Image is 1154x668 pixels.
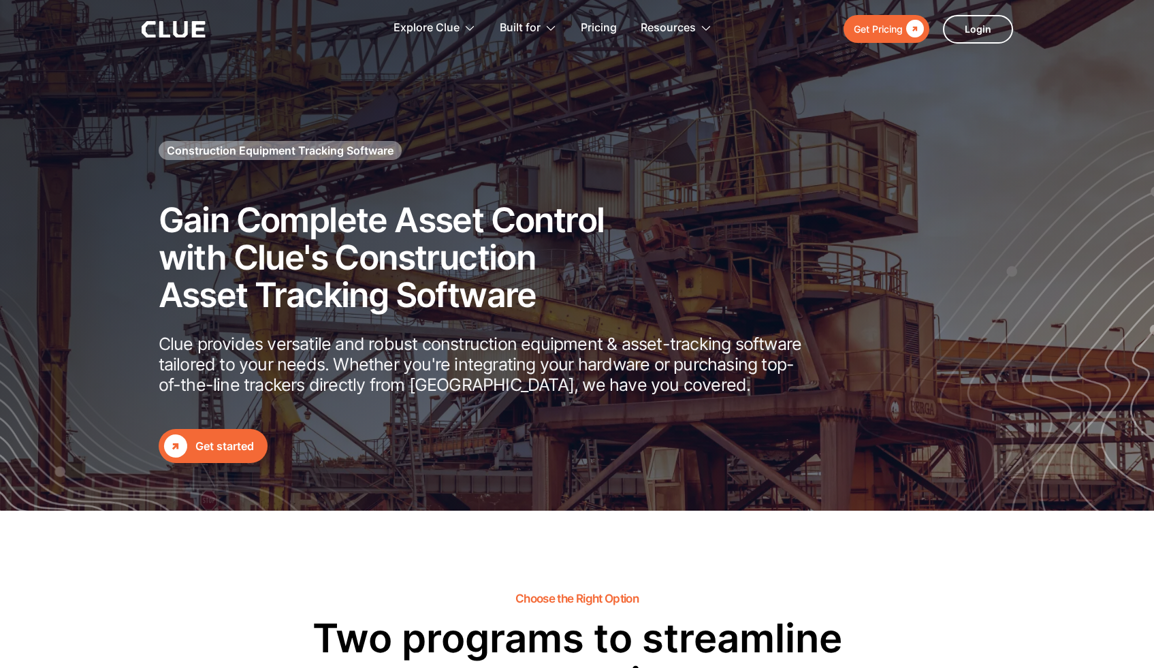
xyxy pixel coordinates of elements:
div: Explore Clue [394,7,476,50]
a: Get started [159,429,268,463]
div: Explore Clue [394,7,460,50]
div: Get started [195,438,254,455]
a: Login [943,15,1013,44]
div:  [903,20,924,37]
div: Resources [641,7,712,50]
div: Get Pricing [854,20,903,37]
div:  [164,434,187,458]
a: Pricing [581,7,617,50]
a: Get Pricing [844,15,929,43]
h1: Construction Equipment Tracking Software [167,143,394,158]
div: Resources [641,7,696,50]
h2: Gain Complete Asset Control with Clue's Construction Asset Tracking Software [159,202,628,314]
img: Construction fleet management software [853,107,1154,511]
p: Clue provides versatile and robust construction equipment & asset-tracking software tailored to y... [159,334,805,395]
h2: Choose the Right Option [515,592,639,605]
div: Built for [500,7,541,50]
div: Built for [500,7,557,50]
